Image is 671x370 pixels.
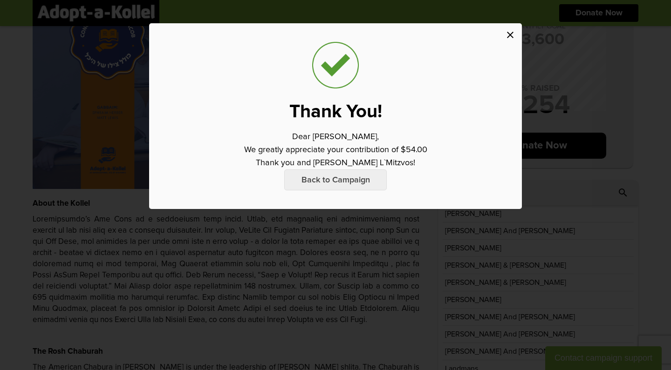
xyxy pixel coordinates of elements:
[244,143,427,156] p: We greatly appreciate your contribution of $54.00
[292,130,379,143] p: Dear [PERSON_NAME],
[289,102,382,121] p: Thank You!
[284,169,387,190] p: Back to Campaign
[312,42,359,88] img: check_trans_bg.png
[256,156,415,169] p: Thank you and [PERSON_NAME] L`Mitzvos!
[505,29,516,40] i: close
